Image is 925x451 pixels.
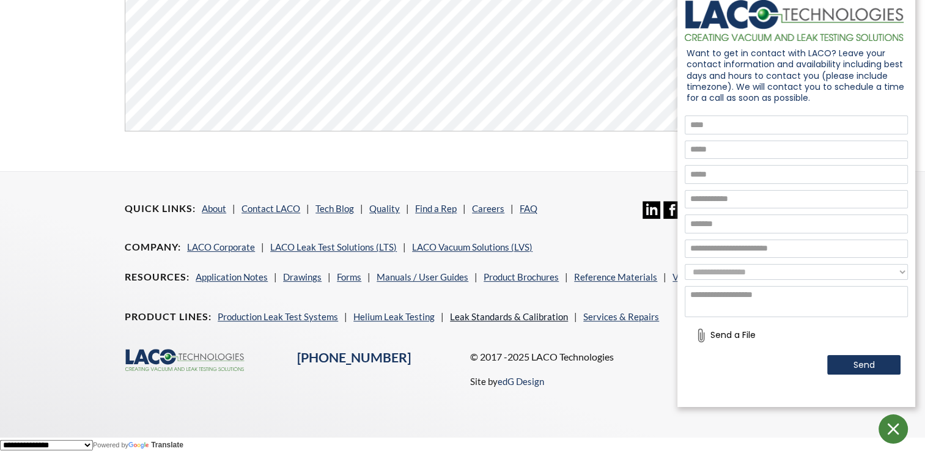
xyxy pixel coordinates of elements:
a: Translate [128,441,183,449]
a: Product Brochures [484,271,559,282]
a: Videos [673,271,700,282]
div: Want to get in contact with LACO? Leave your contact information and availability including best ... [677,44,915,107]
a: Production Leak Test Systems [218,311,338,322]
p: Site by [470,374,544,389]
a: Contact LACO [241,203,300,214]
a: Application Notes [196,271,268,282]
a: Reference Materials [574,271,657,282]
a: About [202,203,226,214]
a: Find a Rep [415,203,457,214]
a: LACO Vacuum Solutions (LVS) [412,241,533,252]
p: © 2017 -2025 LACO Technologies [470,349,800,365]
a: Helium Leak Testing [353,311,435,322]
a: LACO Leak Test Solutions (LTS) [270,241,397,252]
h4: Product Lines [125,310,212,323]
h4: Company [125,241,181,254]
a: Manuals / User Guides [377,271,468,282]
a: Services & Repairs [583,311,659,322]
button: Send [827,355,901,375]
a: Tech Blog [315,203,354,214]
a: Drawings [283,271,322,282]
a: LACO Corporate [187,241,255,252]
img: Google Translate [128,442,151,450]
h4: Quick Links [125,202,196,215]
a: Careers [472,203,504,214]
a: Quality [369,203,400,214]
h4: Resources [125,271,190,284]
a: FAQ [520,203,537,214]
a: [PHONE_NUMBER] [297,350,411,365]
a: Forms [337,271,361,282]
a: edG Design [497,376,544,387]
a: Leak Standards & Calibration [450,311,568,322]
